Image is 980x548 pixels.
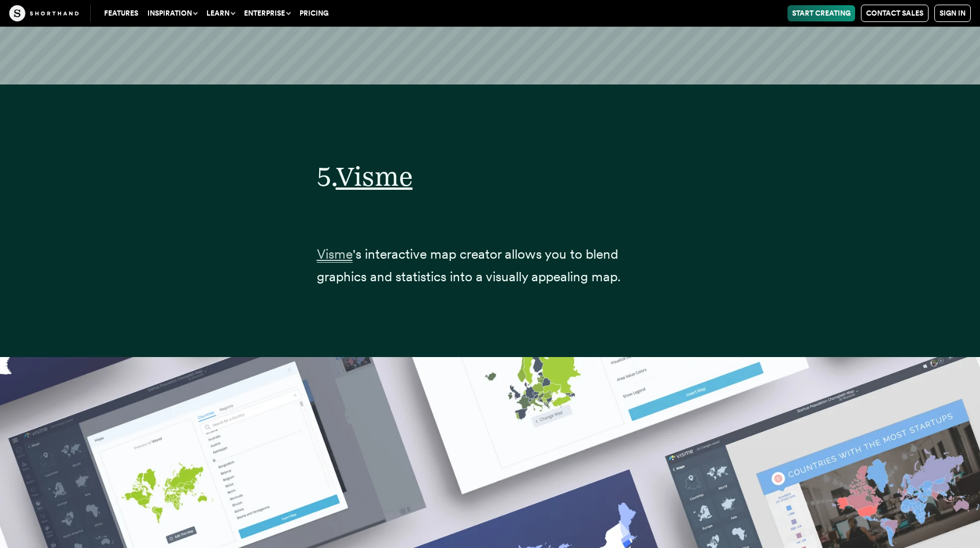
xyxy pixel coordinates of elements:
[317,160,336,192] span: 5.
[239,5,295,21] button: Enterprise
[295,5,333,21] a: Pricing
[317,246,353,263] span: Visme
[861,5,929,22] a: Contact Sales
[787,5,855,21] a: Start Creating
[317,246,621,285] span: 's interactive map creator allows you to blend graphics and statistics into a visually appealing ...
[143,5,202,21] button: Inspiration
[99,5,143,21] a: Features
[202,5,239,21] button: Learn
[317,246,353,262] a: Visme
[336,160,413,192] a: Visme
[9,5,79,21] img: The Craft
[934,5,971,22] a: Sign in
